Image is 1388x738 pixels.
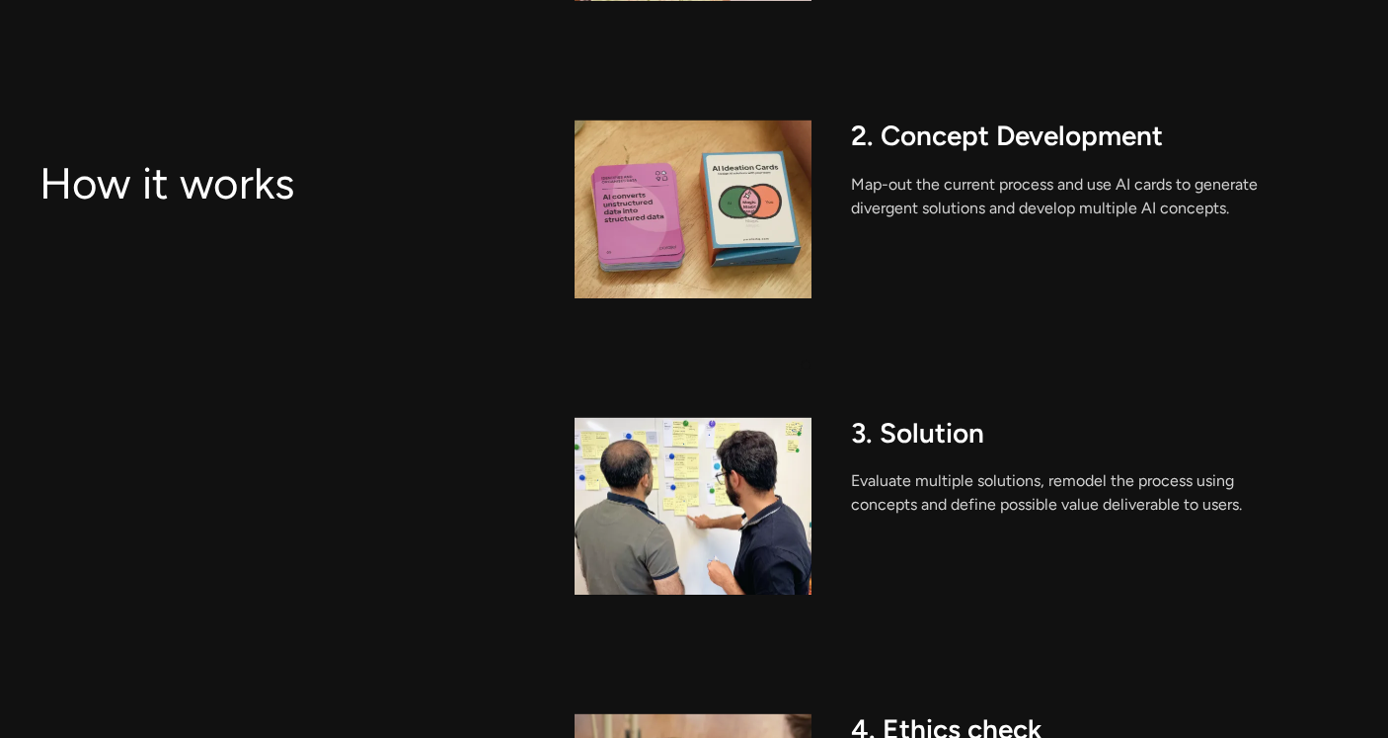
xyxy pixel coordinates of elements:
[575,417,811,596] img: solution image
[851,120,1349,153] h3: 2. Concept Development
[851,173,1293,220] p: Map-out the current process and use AI cards to generate divergent solutions and develop multiple...
[39,158,295,210] h2: How it works
[851,469,1293,517] p: Evaluate multiple solutions, remodel the process using concepts and define possible value deliver...
[575,120,811,298] img: concept development image
[851,417,1349,451] h3: 3. Solution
